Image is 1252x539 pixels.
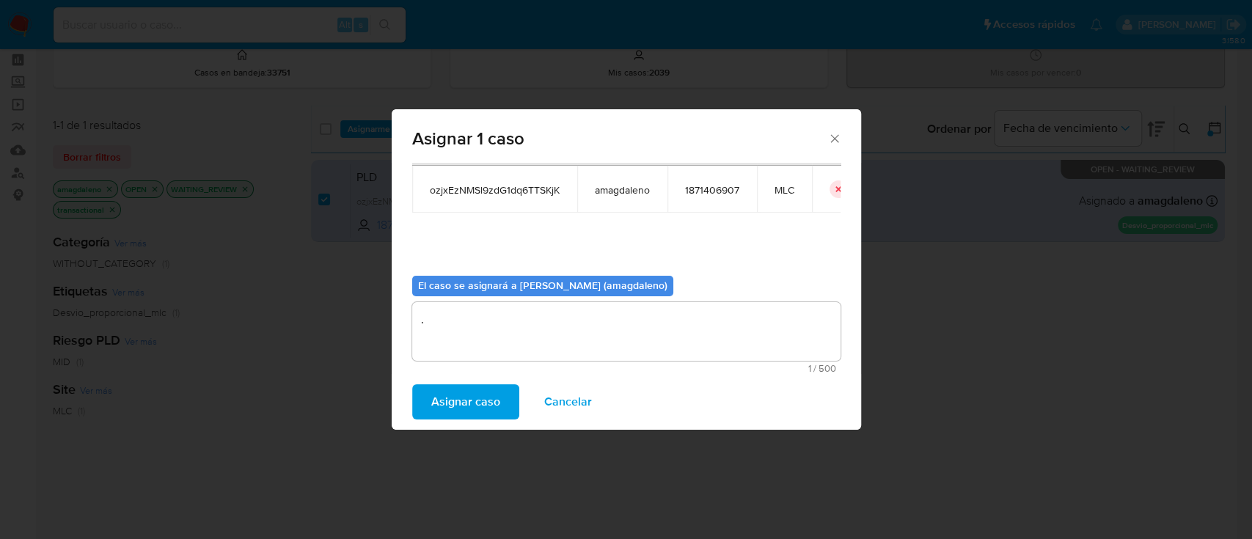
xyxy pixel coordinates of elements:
span: MLC [775,183,794,197]
span: Asignar 1 caso [412,130,828,147]
textarea: . [412,302,841,361]
button: Cerrar ventana [827,131,841,144]
button: Cancelar [525,384,611,419]
button: Asignar caso [412,384,519,419]
b: El caso se asignará a [PERSON_NAME] (amagdaleno) [418,278,667,293]
span: 1871406907 [685,183,739,197]
button: icon-button [830,180,847,198]
div: assign-modal [392,109,861,430]
span: amagdaleno [595,183,650,197]
span: ozjxEzNMSl9zdG1dq6TTSKjK [430,183,560,197]
span: Máximo 500 caracteres [417,364,836,373]
span: Asignar caso [431,386,500,418]
span: Cancelar [544,386,592,418]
